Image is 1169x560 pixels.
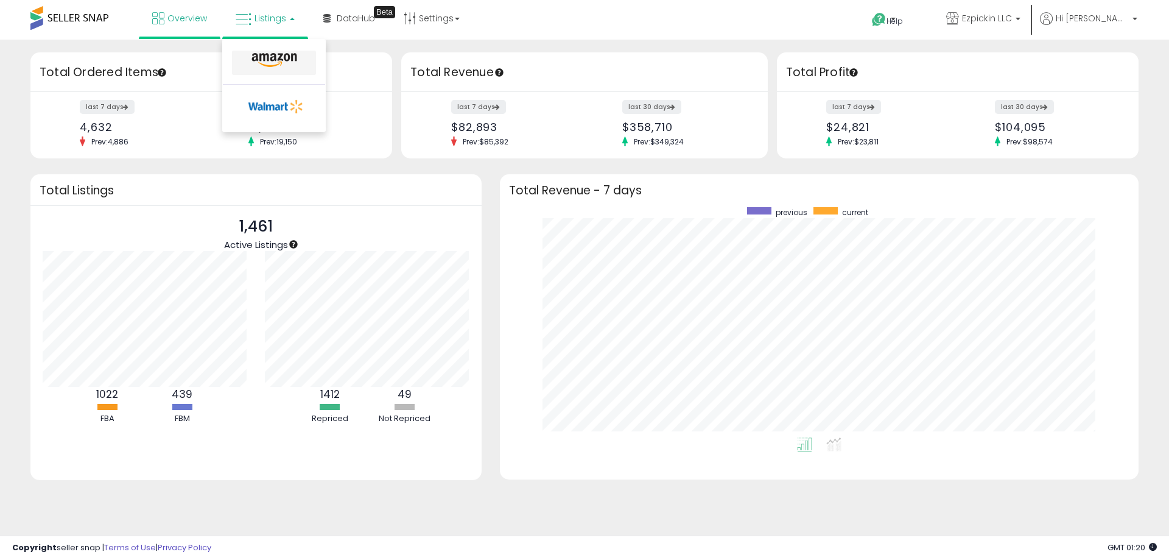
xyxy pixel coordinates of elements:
[156,67,167,78] div: Tooltip anchor
[826,121,949,133] div: $24,821
[12,542,57,553] strong: Copyright
[1056,12,1129,24] span: Hi [PERSON_NAME]
[320,387,340,402] b: 1412
[622,121,746,133] div: $358,710
[337,12,375,24] span: DataHub
[622,100,681,114] label: last 30 days
[776,207,807,218] span: previous
[848,67,859,78] div: Tooltip anchor
[40,186,472,195] h3: Total Listings
[172,387,192,402] b: 439
[457,136,514,147] span: Prev: $85,392
[368,413,441,425] div: Not Repriced
[451,100,506,114] label: last 7 days
[1000,136,1059,147] span: Prev: $98,574
[96,387,118,402] b: 1022
[451,121,575,133] div: $82,893
[224,238,288,251] span: Active Listings
[248,121,371,133] div: 19,920
[871,12,886,27] i: Get Help
[832,136,885,147] span: Prev: $23,811
[786,64,1129,81] h3: Total Profit
[842,207,868,218] span: current
[224,215,288,238] p: 1,461
[962,12,1012,24] span: Ezpickin LLC
[40,64,383,81] h3: Total Ordered Items
[410,64,759,81] h3: Total Revenue
[288,239,299,250] div: Tooltip anchor
[494,67,505,78] div: Tooltip anchor
[509,186,1129,195] h3: Total Revenue - 7 days
[12,542,211,554] div: seller snap | |
[71,413,144,425] div: FBA
[85,136,135,147] span: Prev: 4,886
[995,121,1117,133] div: $104,095
[80,100,135,114] label: last 7 days
[255,12,286,24] span: Listings
[146,413,219,425] div: FBM
[398,387,412,402] b: 49
[158,542,211,553] a: Privacy Policy
[254,136,303,147] span: Prev: 19,150
[886,16,903,26] span: Help
[167,12,207,24] span: Overview
[1040,12,1137,40] a: Hi [PERSON_NAME]
[80,121,202,133] div: 4,632
[826,100,881,114] label: last 7 days
[1108,542,1157,553] span: 2025-09-14 01:20 GMT
[628,136,690,147] span: Prev: $349,324
[374,6,395,18] div: Tooltip anchor
[104,542,156,553] a: Terms of Use
[293,413,367,425] div: Repriced
[995,100,1054,114] label: last 30 days
[862,3,927,40] a: Help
